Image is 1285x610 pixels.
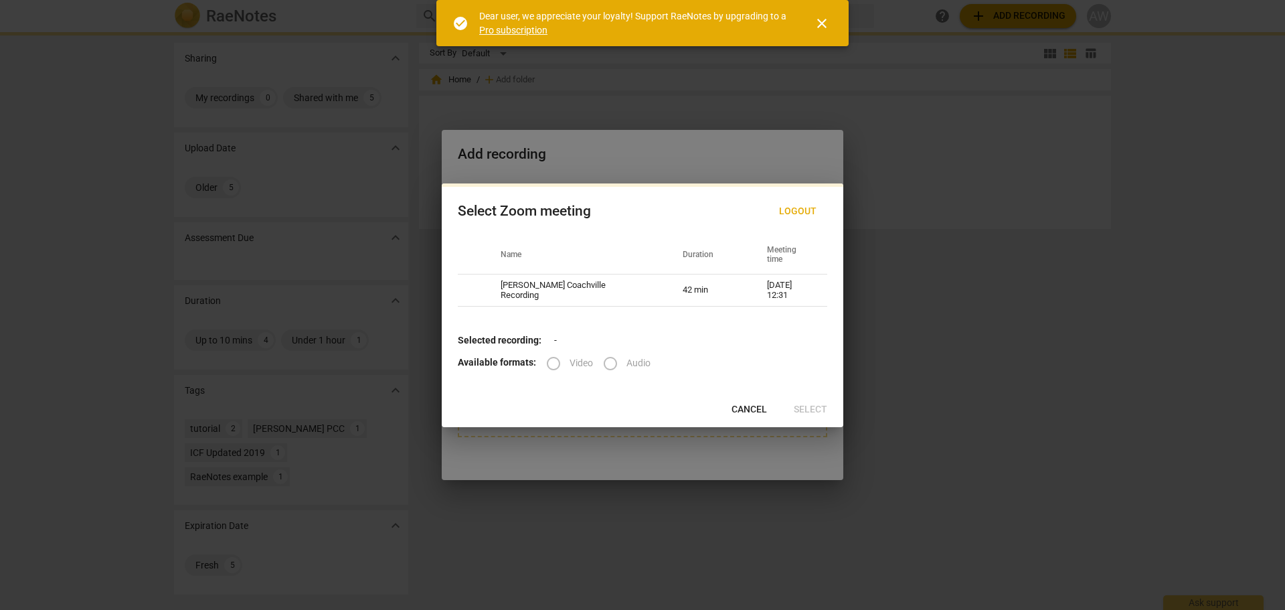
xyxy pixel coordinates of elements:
div: File type [547,357,661,368]
div: Select Zoom meeting [458,203,591,220]
button: Logout [768,200,827,224]
span: Audio [626,356,651,370]
span: close [814,15,830,31]
td: [PERSON_NAME] Coachville Recording [485,275,667,307]
p: - [458,333,827,348]
th: Duration [667,237,751,275]
button: Close [806,7,838,40]
b: Available formats: [458,357,536,368]
span: check_circle [452,15,468,31]
th: Meeting time [751,237,827,275]
span: Cancel [732,403,767,416]
span: Logout [779,205,817,218]
div: Dear user, we appreciate your loyalty! Support RaeNotes by upgrading to a [479,9,790,37]
td: 42 min [667,275,751,307]
th: Name [485,237,667,275]
a: Pro subscription [479,25,547,35]
b: Selected recording: [458,335,541,346]
button: Cancel [721,398,778,422]
td: [DATE] 12:31 [751,275,827,307]
span: Video [570,356,593,370]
